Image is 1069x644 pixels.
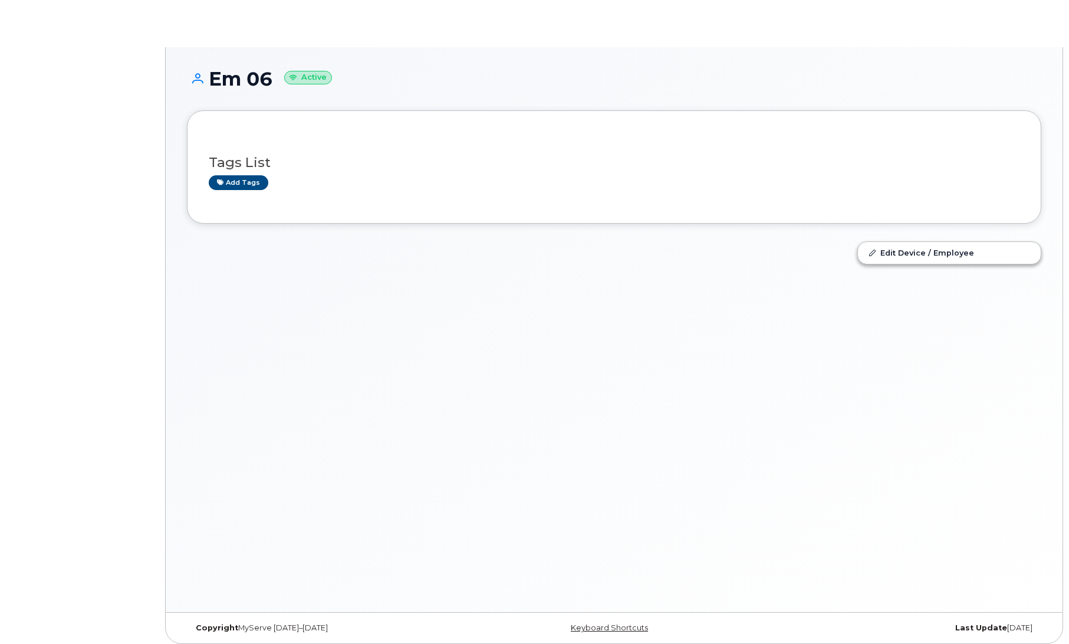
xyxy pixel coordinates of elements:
[571,623,648,632] a: Keyboard Shortcuts
[209,175,268,190] a: Add tags
[955,623,1007,632] strong: Last Update
[196,623,238,632] strong: Copyright
[187,623,472,633] div: MyServe [DATE]–[DATE]
[756,623,1041,633] div: [DATE]
[858,242,1041,263] a: Edit Device / Employee
[284,71,332,84] small: Active
[187,68,1041,89] h1: Em 06
[209,155,1019,170] h3: Tags List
